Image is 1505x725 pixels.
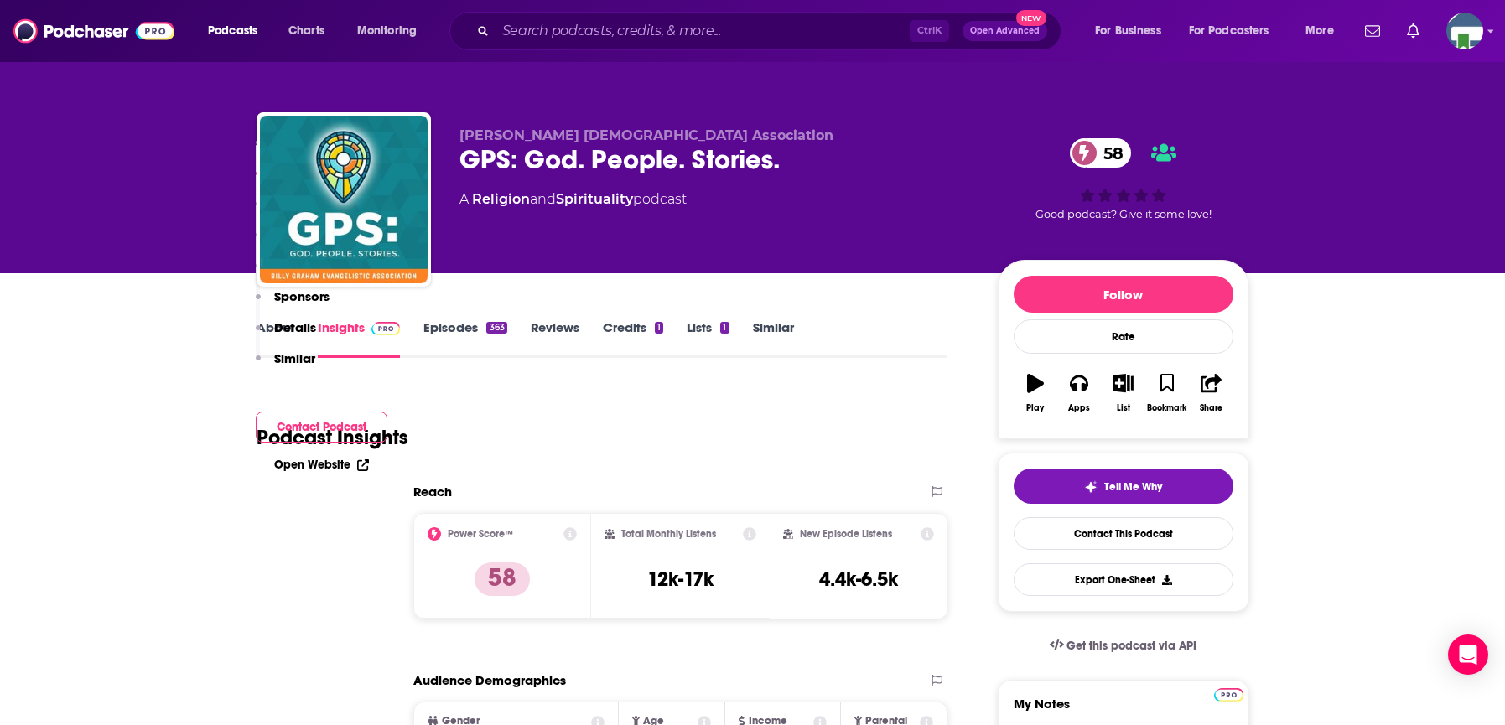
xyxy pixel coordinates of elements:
button: Similar [256,350,315,381]
div: List [1117,403,1130,413]
span: 58 [1087,138,1132,168]
a: 58 [1070,138,1132,168]
img: tell me why sparkle [1084,480,1098,494]
span: Logged in as KCMedia [1446,13,1483,49]
a: Spirituality [556,191,633,207]
h2: New Episode Listens [800,528,892,540]
button: Open AdvancedNew [963,21,1047,41]
p: 58 [475,562,530,596]
img: Podchaser Pro [1214,688,1243,702]
h2: Audience Demographics [413,672,566,688]
p: Similar [274,350,315,366]
div: Search podcasts, credits, & more... [465,12,1077,50]
a: Reviews [531,319,579,358]
a: Religion [472,191,530,207]
div: Rate [1014,319,1233,354]
span: New [1016,10,1046,26]
a: Charts [278,18,335,44]
div: A podcast [459,189,687,210]
a: Lists1 [687,319,729,358]
div: 363 [486,322,506,334]
div: Share [1200,403,1222,413]
a: Show notifications dropdown [1358,17,1387,45]
h3: 12k-17k [647,567,714,592]
img: User Profile [1446,13,1483,49]
button: open menu [196,18,279,44]
h2: Power Score™ [448,528,513,540]
button: open menu [1083,18,1182,44]
div: Bookmark [1147,403,1186,413]
span: For Business [1095,19,1161,43]
a: Show notifications dropdown [1400,17,1426,45]
span: [PERSON_NAME] [DEMOGRAPHIC_DATA] Association [459,127,833,143]
h2: Reach [413,484,452,500]
button: Export One-Sheet [1014,563,1233,596]
span: Charts [288,19,324,43]
button: Follow [1014,276,1233,313]
span: Get this podcast via API [1066,639,1196,653]
div: Open Intercom Messenger [1448,634,1488,675]
span: and [530,191,556,207]
a: Open Website [274,458,369,472]
button: Play [1014,363,1057,423]
p: Details [274,319,316,335]
button: Bookmark [1145,363,1189,423]
span: Podcasts [208,19,257,43]
h2: Total Monthly Listens [621,528,716,540]
a: Episodes363 [423,319,506,358]
span: Monitoring [357,19,417,43]
button: open menu [1178,18,1294,44]
img: GPS: God. People. Stories. [260,116,428,283]
span: For Podcasters [1189,19,1269,43]
a: Contact This Podcast [1014,517,1233,550]
div: Play [1026,403,1044,413]
button: Details [256,319,316,350]
a: Pro website [1214,686,1243,702]
input: Search podcasts, credits, & more... [496,18,910,44]
button: Show profile menu [1446,13,1483,49]
button: open menu [1294,18,1355,44]
a: Similar [753,319,794,358]
button: tell me why sparkleTell Me Why [1014,469,1233,504]
a: Get this podcast via API [1036,625,1211,666]
div: Apps [1068,403,1090,413]
label: My Notes [1014,696,1233,725]
button: List [1101,363,1144,423]
span: Ctrl K [910,20,949,42]
div: 1 [655,322,663,334]
button: Apps [1057,363,1101,423]
h3: 4.4k-6.5k [819,567,898,592]
a: Credits1 [603,319,663,358]
button: Contact Podcast [256,412,387,443]
img: Podchaser - Follow, Share and Rate Podcasts [13,15,174,47]
span: Tell Me Why [1104,480,1162,494]
div: 1 [720,322,729,334]
span: Open Advanced [970,27,1040,35]
span: More [1305,19,1334,43]
button: Share [1189,363,1233,423]
div: 58Good podcast? Give it some love! [998,127,1249,231]
button: open menu [345,18,439,44]
span: Good podcast? Give it some love! [1035,208,1212,220]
